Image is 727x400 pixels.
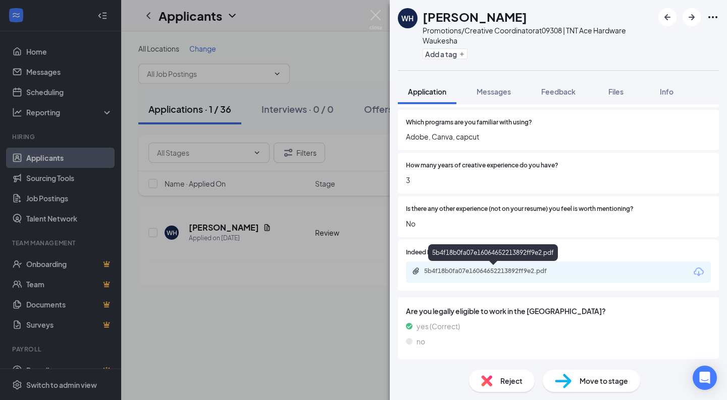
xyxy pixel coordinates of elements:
button: PlusAdd a tag [423,49,468,59]
svg: Ellipses [707,11,719,23]
span: Files [608,87,624,96]
span: No [406,218,711,229]
span: How many years of creative experience do you have? [406,161,558,170]
svg: Download [693,266,705,278]
div: Promotions/Creative Coordinator at 09308 | TNT Ace Hardware Waukesha [423,25,653,46]
span: Indeed Resume [406,248,450,257]
a: Paperclip5b4f18b0fa07e16064652213892ff9e2.pdf [412,267,576,277]
div: Open Intercom Messenger [693,366,717,390]
svg: ArrowRight [686,11,698,23]
span: Info [660,87,673,96]
button: ArrowLeftNew [658,8,677,26]
span: Messages [477,87,511,96]
div: WH [401,13,413,23]
span: Which programs are you familiar with using? [406,118,532,127]
svg: Paperclip [412,267,420,275]
span: yes (Correct) [417,321,460,332]
button: ArrowRight [683,8,701,26]
span: no [417,336,425,347]
span: Adobe, Canva, capcut [406,131,711,142]
span: Feedback [541,87,576,96]
h1: [PERSON_NAME] [423,8,527,25]
span: Are you legally eligible to work in the [GEOGRAPHIC_DATA]? [406,305,711,317]
svg: Plus [459,51,465,57]
span: Reject [500,375,523,386]
span: Application [408,87,446,96]
span: Is there any other experience (not on your resume) you feel is worth mentioning? [406,204,634,214]
svg: ArrowLeftNew [661,11,673,23]
div: 5b4f18b0fa07e16064652213892ff9e2.pdf [424,267,565,275]
span: 3 [406,174,711,186]
div: 5b4f18b0fa07e16064652213892ff9e2.pdf [428,244,558,261]
span: Move to stage [580,375,628,386]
